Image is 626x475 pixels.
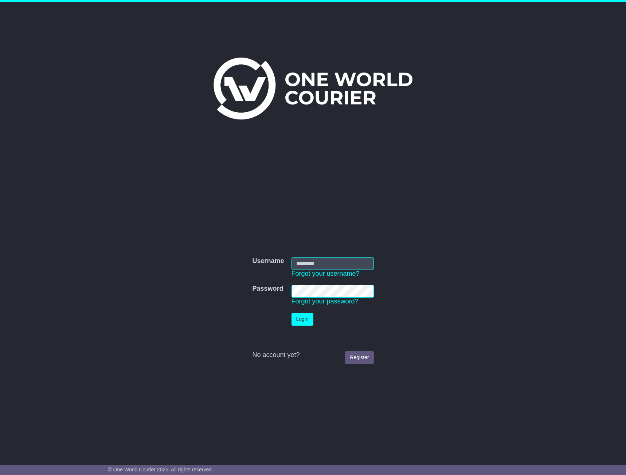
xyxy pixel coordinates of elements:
[292,270,360,277] a: Forgot your username?
[252,351,373,359] div: No account yet?
[214,58,412,119] img: One World
[252,257,284,265] label: Username
[108,467,213,472] span: © One World Courier 2025. All rights reserved.
[252,285,283,293] label: Password
[292,313,313,326] button: Login
[292,298,359,305] a: Forgot your password?
[345,351,373,364] a: Register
